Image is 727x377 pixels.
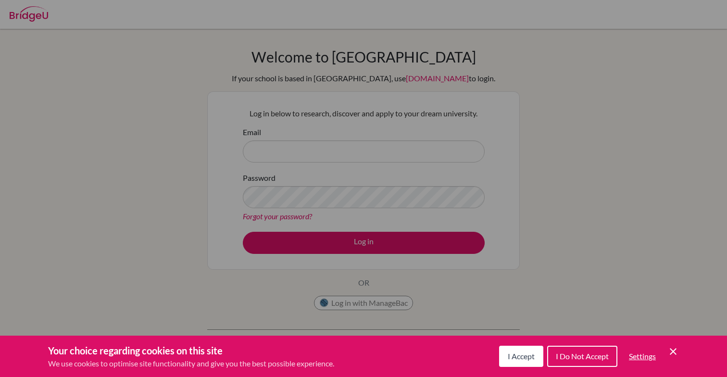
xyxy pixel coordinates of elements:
[499,346,543,367] button: I Accept
[48,358,334,369] p: We use cookies to optimise site functionality and give you the best possible experience.
[48,343,334,358] h3: Your choice regarding cookies on this site
[508,352,535,361] span: I Accept
[629,352,656,361] span: Settings
[621,347,664,366] button: Settings
[667,346,679,357] button: Save and close
[556,352,609,361] span: I Do Not Accept
[547,346,617,367] button: I Do Not Accept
